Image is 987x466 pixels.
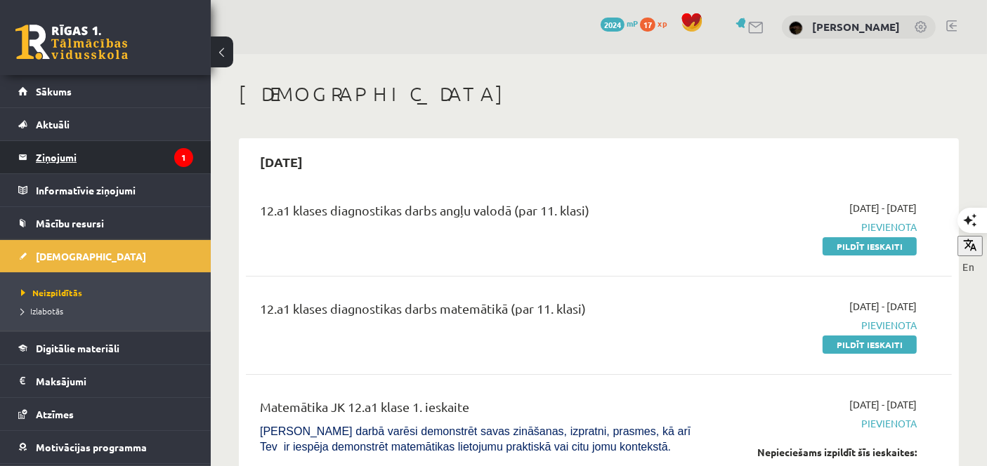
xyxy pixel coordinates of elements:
span: [DATE] - [DATE] [849,299,917,314]
span: Pievienota [712,416,917,431]
h1: [DEMOGRAPHIC_DATA] [239,82,959,106]
legend: Ziņojumi [36,141,193,173]
span: Mācību resursi [36,217,104,229]
span: Pievienota [712,318,917,333]
div: 12.a1 klases diagnostikas darbs matemātikā (par 11. klasi) [260,299,691,325]
a: Digitālie materiāli [18,332,193,364]
a: Sākums [18,75,193,107]
i: 1 [174,148,193,167]
a: Izlabotās [21,305,197,317]
a: Informatīvie ziņojumi [18,174,193,206]
span: xp [658,18,667,29]
span: Neizpildītās [21,287,82,298]
a: [PERSON_NAME] [812,20,900,34]
span: Izlabotās [21,305,63,317]
a: Motivācijas programma [18,431,193,463]
a: Atzīmes [18,398,193,430]
span: mP [627,18,638,29]
a: 2024 mP [601,18,638,29]
div: 12.a1 klases diagnostikas darbs angļu valodā (par 11. klasi) [260,201,691,227]
span: 2024 [601,18,625,32]
span: Atzīmes [36,408,74,420]
a: Pildīt ieskaiti [823,335,917,354]
span: Sākums [36,85,72,98]
h2: [DATE] [246,145,317,178]
a: Pildīt ieskaiti [823,237,917,255]
span: 17 [640,18,655,32]
span: [DEMOGRAPHIC_DATA] [36,250,146,262]
img: Beāte Kitija Anaņko [789,21,803,35]
a: Rīgas 1. Tālmācības vidusskola [15,25,128,60]
span: Digitālie materiāli [36,342,119,354]
a: Ziņojumi1 [18,141,193,173]
a: Aktuāli [18,108,193,140]
span: Pievienota [712,220,917,234]
a: Neizpildītās [21,286,197,299]
span: [DATE] - [DATE] [849,397,917,412]
a: [DEMOGRAPHIC_DATA] [18,240,193,272]
a: 17 xp [640,18,674,29]
span: [PERSON_NAME] darbā varēsi demonstrēt savas zināšanas, izpratni, prasmes, kā arī Tev ir iespēja d... [260,425,691,453]
div: Matemātika JK 12.a1 klase 1. ieskaite [260,397,691,423]
a: Mācību resursi [18,207,193,239]
span: Motivācijas programma [36,441,147,453]
legend: Maksājumi [36,365,193,397]
span: [DATE] - [DATE] [849,201,917,215]
span: Aktuāli [36,118,70,131]
legend: Informatīvie ziņojumi [36,174,193,206]
div: Nepieciešams izpildīt šīs ieskaites: [712,445,917,460]
a: Maksājumi [18,365,193,397]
